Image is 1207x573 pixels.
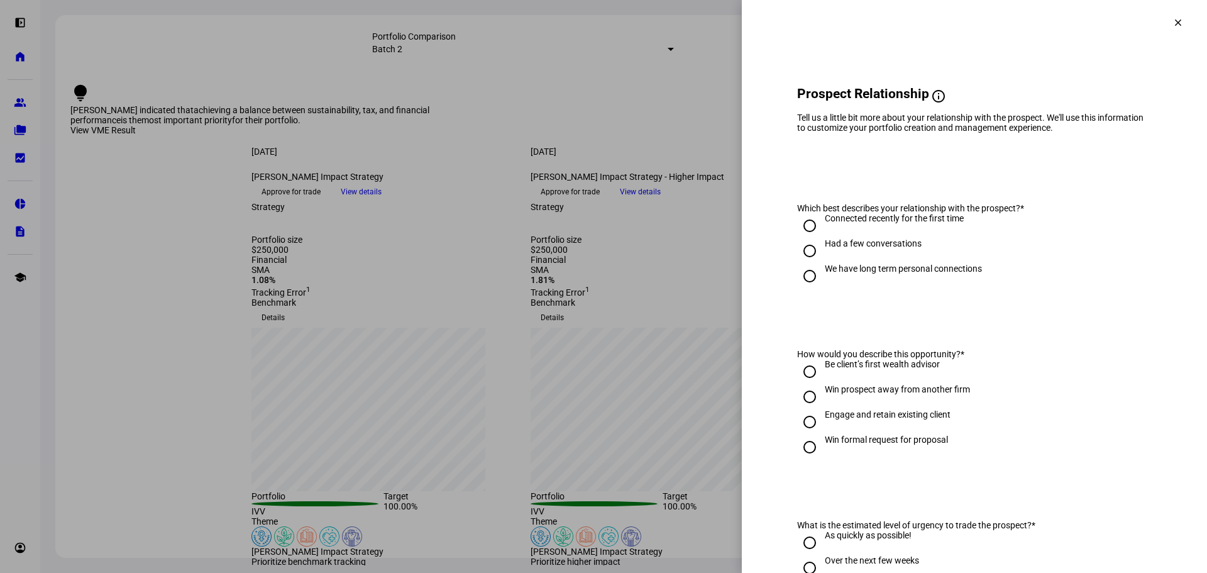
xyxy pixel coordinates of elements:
[825,264,982,274] div: We have long term personal connections
[797,203,1020,213] span: Which best describes your relationship with the prospect?
[946,89,1025,104] span: Why we ask
[797,520,1032,530] span: What is the estimated level of urgency to trade the prospect?
[825,384,970,394] div: Win prospect away from another firm
[825,213,964,223] div: Connected recently for the first time
[825,238,922,248] div: Had a few conversations
[797,86,929,101] span: Prospect Relationship
[825,409,951,420] div: Engage and retain existing client
[825,555,919,565] div: Over the next few weeks
[931,89,946,104] mat-icon: info
[825,359,940,369] div: Be client’s first wealth advisor
[1172,17,1184,28] mat-icon: clear
[825,530,912,540] div: As quickly as possible!
[797,349,961,359] span: How would you describe this opportunity?
[797,113,1152,133] div: Tell us a little bit more about your relationship with the prospect. We'll use this information t...
[825,435,948,445] div: Win formal request for proposal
